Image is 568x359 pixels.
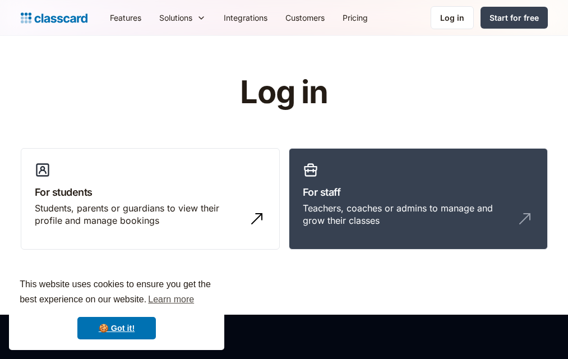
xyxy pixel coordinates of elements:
[21,148,280,250] a: For studentsStudents, parents or guardians to view their profile and manage bookings
[150,5,215,30] div: Solutions
[215,5,276,30] a: Integrations
[20,278,214,308] span: This website uses cookies to ensure you get the best experience on our website.
[303,202,511,227] div: Teachers, coaches or admins to manage and grow their classes
[289,148,548,250] a: For staffTeachers, coaches or admins to manage and grow their classes
[35,202,243,227] div: Students, parents or guardians to view their profile and manage bookings
[431,6,474,29] a: Log in
[9,267,224,350] div: cookieconsent
[276,5,334,30] a: Customers
[490,12,539,24] div: Start for free
[106,75,462,110] h1: Log in
[334,5,377,30] a: Pricing
[146,291,196,308] a: learn more about cookies
[440,12,464,24] div: Log in
[481,7,548,29] a: Start for free
[101,5,150,30] a: Features
[303,185,534,200] h3: For staff
[35,185,266,200] h3: For students
[77,317,156,339] a: dismiss cookie message
[159,12,192,24] div: Solutions
[21,10,87,26] a: home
